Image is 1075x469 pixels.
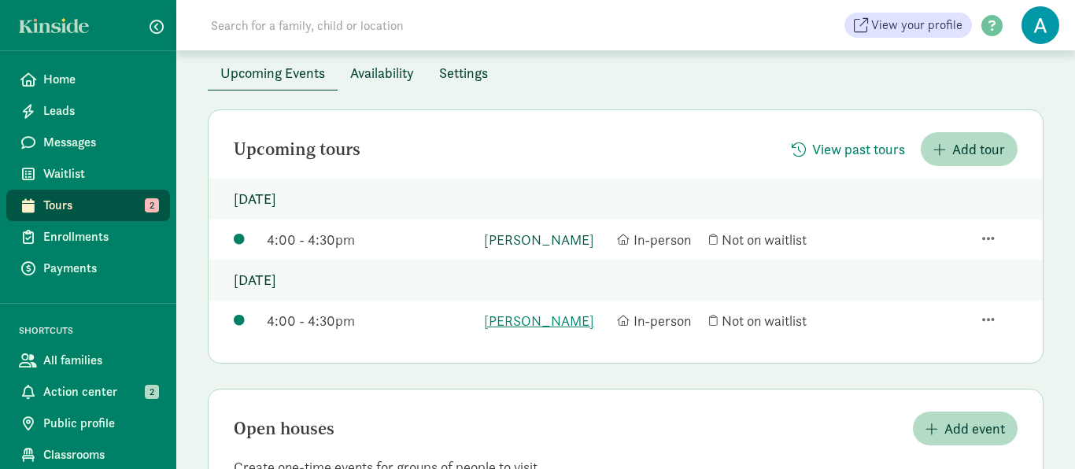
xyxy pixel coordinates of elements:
a: Messages [6,127,170,158]
a: Leads [6,95,170,127]
span: Availability [350,62,414,83]
button: Availability [338,56,427,90]
a: Waitlist [6,158,170,190]
a: [PERSON_NAME] [484,229,610,250]
a: Action center 2 [6,376,170,408]
a: Tours 2 [6,190,170,221]
span: All families [43,351,157,370]
button: View past tours [779,132,918,166]
div: Not on waitlist [709,310,835,331]
button: Upcoming Events [208,56,338,90]
span: View your profile [871,16,962,35]
h2: Open houses [234,419,334,438]
a: View your profile [844,13,972,38]
span: Waitlist [43,164,157,183]
div: In-person [617,229,700,250]
a: [PERSON_NAME] [484,310,610,331]
span: Settings [439,62,488,83]
a: Enrollments [6,221,170,253]
span: Tours [43,196,157,215]
a: All families [6,345,170,376]
h2: Upcoming tours [234,140,360,159]
span: Upcoming Events [220,62,325,83]
button: Add event [913,412,1018,445]
span: Add event [944,418,1005,439]
a: Payments [6,253,170,284]
span: 2 [145,385,159,399]
iframe: Chat Widget [996,393,1075,469]
span: 2 [145,198,159,212]
div: Not on waitlist [709,229,835,250]
span: Action center [43,382,157,401]
div: 4:00 - 4:30pm [267,310,476,331]
span: Home [43,70,157,89]
span: Payments [43,259,157,278]
button: Settings [427,56,501,90]
span: Messages [43,133,157,152]
div: 4:00 - 4:30pm [267,229,476,250]
button: Add tour [921,132,1018,166]
a: Public profile [6,408,170,439]
p: [DATE] [209,260,1043,301]
a: View past tours [779,141,918,159]
span: Add tour [952,138,1005,160]
span: Leads [43,102,157,120]
span: Enrollments [43,227,157,246]
span: Classrooms [43,445,157,464]
p: [DATE] [209,179,1043,220]
span: View past tours [812,138,905,160]
a: Home [6,64,170,95]
span: Public profile [43,414,157,433]
div: In-person [617,310,700,331]
input: Search for a family, child or location [201,9,643,41]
